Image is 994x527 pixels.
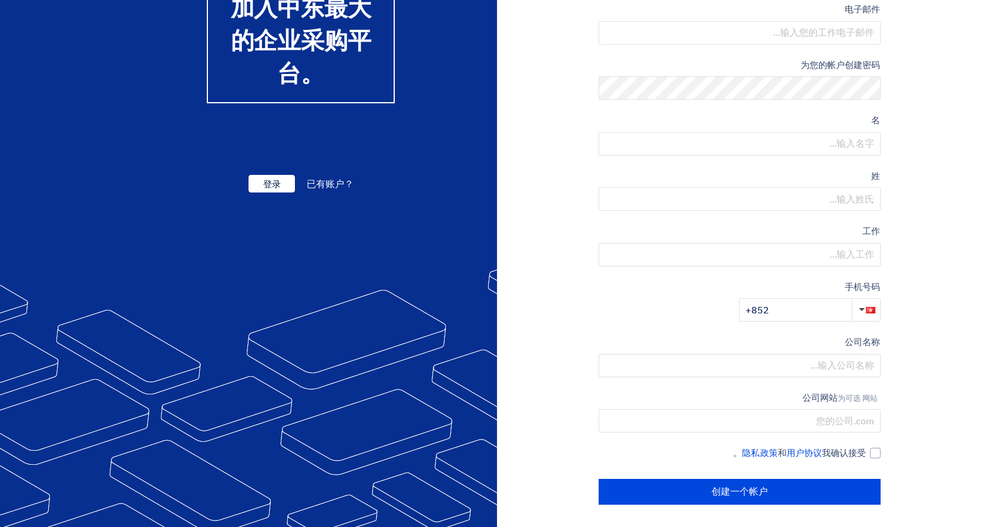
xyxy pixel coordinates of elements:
font: 名 [871,114,880,127]
input: 您的公司.com [599,409,881,433]
font: 已有账户？ [307,177,354,191]
font: 手机号码 [845,281,880,293]
input: 输入姓氏... [599,187,881,211]
font: 。 [733,447,742,460]
input: 输入手机号码... [739,298,852,322]
font: 登录 [263,178,281,191]
input: 输入您的工作电子邮件... [599,21,881,45]
input: 输入工作... [599,243,881,266]
input: 输入名字... [599,132,881,156]
font: 姓 [871,170,880,183]
font: 和 [778,447,787,460]
font: 公司名称 [845,336,880,349]
font: 我确认接受 [822,447,866,460]
font: 为您的帐户创建密码 [801,59,881,72]
font: 公司网站 [802,391,838,404]
font: 工作 [862,225,880,238]
a: 用户协议 [787,447,822,460]
input: 创建一个帐户 [599,479,881,505]
a: 隐私政策 [742,447,777,460]
font: 电子邮件 [845,3,880,16]
input: 输入公司名称... [599,354,881,377]
a: 登录 [248,177,295,191]
font: 为可选 网站 [838,393,878,404]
